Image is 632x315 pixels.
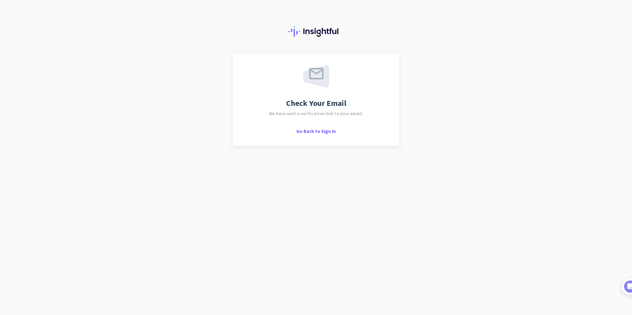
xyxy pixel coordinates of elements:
img: Insightful [288,26,344,37]
span: Check Your Email [286,99,346,107]
span: Go Back to Sign In [296,128,336,134]
span: We have sent a verification link to your email. [269,111,363,116]
img: email-sent [303,65,329,87]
